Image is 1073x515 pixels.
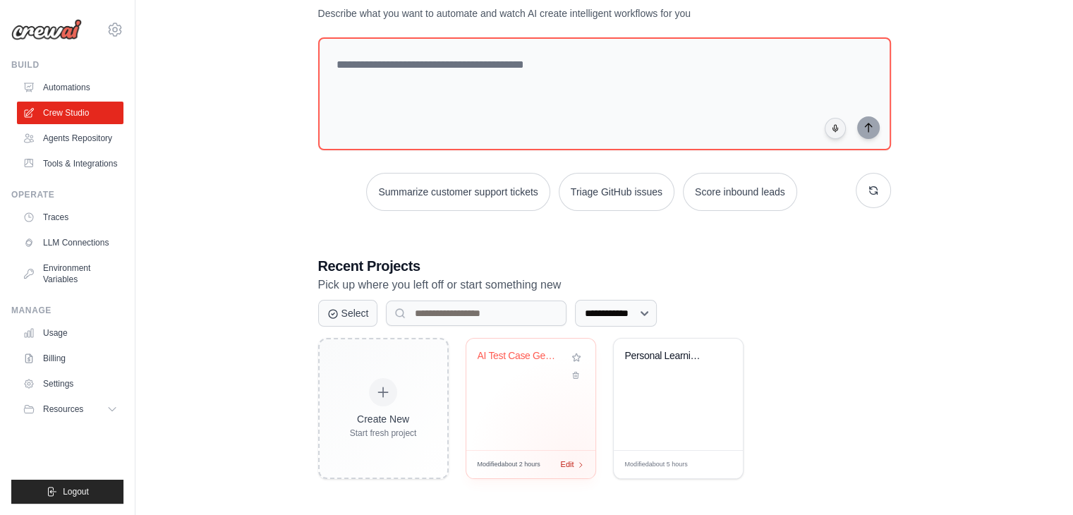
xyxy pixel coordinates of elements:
span: Logout [63,486,89,497]
button: Click to speak your automation idea [825,118,846,139]
h3: Recent Projects [318,256,891,276]
a: Settings [17,372,123,395]
div: Start fresh project [350,428,417,439]
div: Personal Learning Management Assistant [625,350,710,363]
p: Pick up where you left off or start something new [318,276,891,294]
button: Get new suggestions [856,173,891,208]
div: Build [11,59,123,71]
span: Edit [709,459,721,470]
a: LLM Connections [17,231,123,254]
a: Usage [17,322,123,344]
button: Resources [17,398,123,420]
span: Modified about 2 hours [478,460,540,470]
a: Crew Studio [17,102,123,124]
button: Summarize customer support tickets [366,173,550,211]
a: Tools & Integrations [17,152,123,175]
button: Add to favorites [569,350,584,365]
p: Describe what you want to automate and watch AI create intelligent workflows for you [318,6,792,20]
span: Resources [43,404,83,415]
div: AI Test Case Generation & Execution Suite [478,350,563,363]
div: Create New [350,412,417,426]
button: Logout [11,480,123,504]
button: Score inbound leads [683,173,797,211]
div: Manage [11,305,123,316]
img: Logo [11,19,82,40]
a: Traces [17,206,123,229]
a: Agents Repository [17,127,123,150]
a: Environment Variables [17,257,123,291]
a: Automations [17,76,123,99]
button: Delete project [569,368,584,382]
button: Select [318,300,378,327]
span: Edit [561,459,574,471]
div: Operate [11,189,123,200]
a: Billing [17,347,123,370]
button: Triage GitHub issues [559,173,674,211]
span: Modified about 5 hours [625,460,688,470]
